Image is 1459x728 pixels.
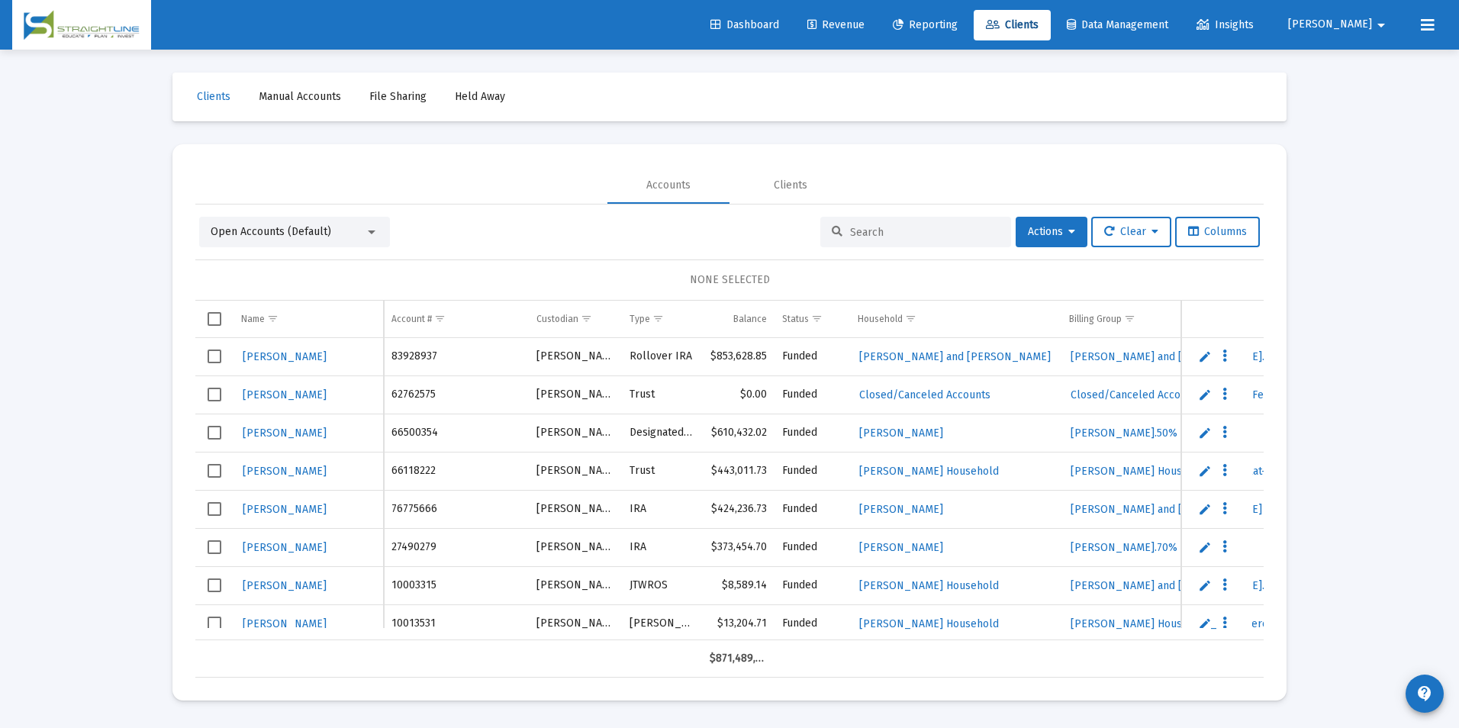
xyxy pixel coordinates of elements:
td: [PERSON_NAME] [529,566,622,604]
td: Column Type [622,301,702,337]
a: [PERSON_NAME] [858,422,945,444]
span: Show filter options for column 'Account #' [434,313,446,324]
mat-icon: arrow_drop_down [1372,10,1390,40]
span: [PERSON_NAME] and [PERSON_NAME] Household_.90% Flat-Advance [1071,503,1414,516]
td: Rollover IRA [622,338,702,376]
span: [PERSON_NAME].70% Flat-Advance [1071,541,1243,554]
a: [PERSON_NAME].70% Flat-Advance [1069,536,1245,559]
td: JTWROS [622,566,702,604]
span: [PERSON_NAME] Household [859,579,999,592]
td: $373,454.70 [702,528,775,566]
td: Column Custodian [529,301,622,337]
td: [PERSON_NAME] [622,604,702,643]
span: Clients [986,18,1039,31]
td: [PERSON_NAME] [529,528,622,566]
span: [PERSON_NAME] [243,541,327,554]
span: Revenue [807,18,865,31]
span: Dashboard [710,18,779,31]
div: Select row [208,540,221,554]
td: IRA [622,490,702,528]
td: $13,204.71 [702,604,775,643]
td: Designated Bene Plan [622,414,702,452]
td: $610,432.02 [702,414,775,452]
a: Clients [974,10,1051,40]
td: [PERSON_NAME] [529,604,622,643]
div: Household [858,313,903,325]
a: Dashboard [698,10,791,40]
td: 62762575 [384,375,529,414]
span: [PERSON_NAME] [243,465,327,478]
a: Clients [185,82,243,112]
a: Data Management [1055,10,1180,40]
span: [PERSON_NAME] [243,427,327,440]
span: [PERSON_NAME] [243,579,327,592]
a: Edit [1198,388,1212,401]
span: [PERSON_NAME] [859,541,943,554]
div: Funded [782,578,842,593]
td: [PERSON_NAME] [529,375,622,414]
a: [PERSON_NAME] Household_.90% Tiered-Arrears [1069,613,1317,635]
td: 76775666 [384,490,529,528]
div: Status [782,313,809,325]
div: Funded [782,501,842,517]
span: [PERSON_NAME] [243,350,327,363]
a: Closed/Canceled Accounts_.00% No Fee [1069,384,1271,406]
a: Manual Accounts [246,82,353,112]
td: 66118222 [384,452,529,490]
span: Show filter options for column 'Name' [267,313,279,324]
a: [PERSON_NAME] and [PERSON_NAME] Household_.90% Flat-Advance [1069,498,1416,520]
div: Custodian [536,313,578,325]
span: [PERSON_NAME] Household_.90% Tiered-Arrears [1071,617,1316,630]
a: Held Away [443,82,517,112]
span: [PERSON_NAME] [859,503,943,516]
a: [PERSON_NAME] Household [858,575,1000,597]
span: [PERSON_NAME] Household [859,617,999,630]
span: Manual Accounts [259,90,341,103]
div: Balance [733,313,767,325]
div: Funded [782,425,842,440]
span: Held Away [455,90,505,103]
a: [PERSON_NAME] Household_.90% Flat-Advance [1069,460,1308,482]
span: [PERSON_NAME] [243,503,327,516]
td: [PERSON_NAME] [529,452,622,490]
a: Edit [1198,464,1212,478]
span: Clear [1104,225,1158,238]
div: Select row [208,578,221,592]
a: [PERSON_NAME] [241,422,328,444]
a: [PERSON_NAME] [241,536,328,559]
span: [PERSON_NAME] Household [859,465,999,478]
td: $0.00 [702,375,775,414]
td: 83928937 [384,338,529,376]
span: Actions [1028,225,1075,238]
span: Reporting [893,18,958,31]
span: [PERSON_NAME] [859,427,943,440]
span: [PERSON_NAME].50% Flat-Advance [1071,427,1243,440]
a: Edit [1198,502,1212,516]
button: [PERSON_NAME] [1270,9,1409,40]
a: Insights [1184,10,1266,40]
input: Search [850,226,1000,239]
a: [PERSON_NAME] [858,536,945,559]
div: Funded [782,616,842,631]
span: Show filter options for column 'Billing Group' [1124,313,1135,324]
a: [PERSON_NAME] and [PERSON_NAME].90% Tiered-Arrears [1069,346,1362,368]
td: 10003315 [384,566,529,604]
a: [PERSON_NAME] [241,575,328,597]
a: Revenue [795,10,877,40]
td: Column Name [234,301,384,337]
span: Closed/Canceled Accounts [859,388,990,401]
td: Trust [622,375,702,414]
div: Funded [782,387,842,402]
a: [PERSON_NAME] [241,613,328,635]
img: Dashboard [24,10,140,40]
a: Edit [1198,540,1212,554]
div: Account # [391,313,432,325]
div: Select row [208,464,221,478]
span: Show filter options for column 'Household' [905,313,916,324]
span: [PERSON_NAME] and [PERSON_NAME] [859,350,1051,363]
div: Funded [782,349,842,364]
span: [PERSON_NAME] and [PERSON_NAME].90% Tiered-Arrears [1071,579,1361,592]
div: NONE SELECTED [208,272,1251,288]
span: File Sharing [369,90,427,103]
a: Edit [1198,350,1212,363]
